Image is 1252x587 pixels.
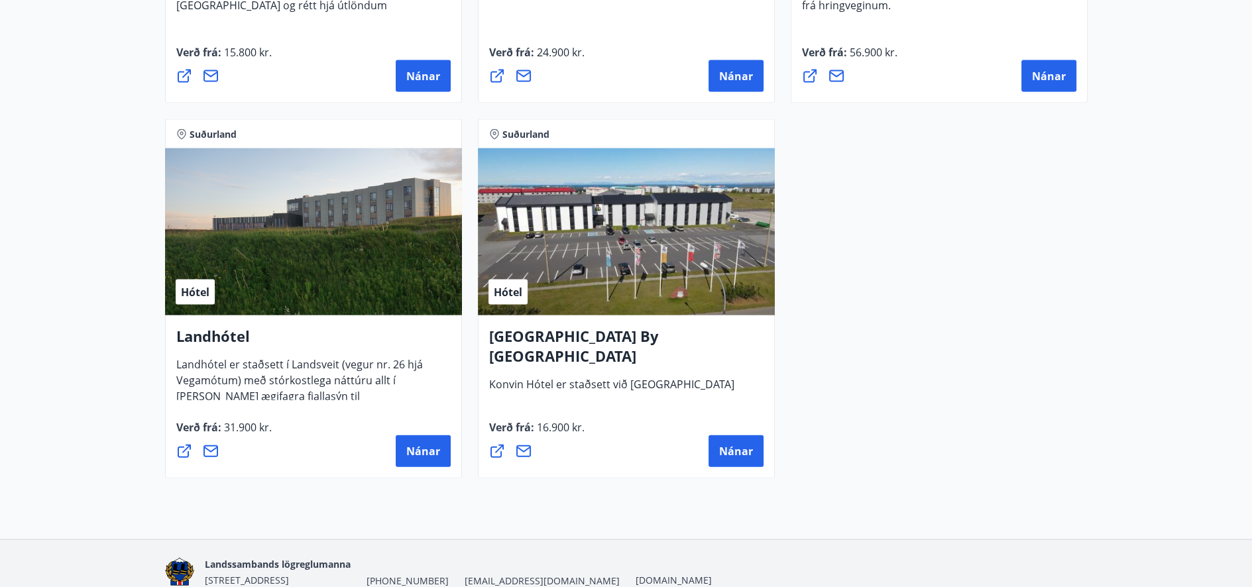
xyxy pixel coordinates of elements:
[181,285,209,299] span: Hótel
[396,60,451,92] button: Nánar
[406,69,440,83] span: Nánar
[709,60,764,92] button: Nánar
[709,435,764,467] button: Nánar
[489,45,585,70] span: Verð frá :
[502,128,549,141] span: Suðurland
[719,69,753,83] span: Nánar
[396,435,451,467] button: Nánar
[489,420,585,445] span: Verð frá :
[176,326,451,356] h4: Landhótel
[636,574,712,586] a: [DOMAIN_NAME]
[489,326,764,376] h4: [GEOGRAPHIC_DATA] By [GEOGRAPHIC_DATA]
[1032,69,1066,83] span: Nánar
[534,420,585,435] span: 16.900 kr.
[221,420,272,435] span: 31.900 kr.
[802,45,897,70] span: Verð frá :
[205,558,351,570] span: Landssambands lögreglumanna
[190,128,237,141] span: Suðurland
[719,444,753,458] span: Nánar
[221,45,272,60] span: 15.800 kr.
[176,357,423,446] span: Landhótel er staðsett í Landsveit (vegur nr. 26 hjá Vegamótum) með stórkostlega náttúru allt í [P...
[494,285,522,299] span: Hótel
[406,444,440,458] span: Nánar
[165,558,195,586] img: 1cqKbADZNYZ4wXUG0EC2JmCwhQh0Y6EN22Kw4FTY.png
[1021,60,1076,92] button: Nánar
[176,420,272,445] span: Verð frá :
[176,45,272,70] span: Verð frá :
[489,377,734,402] span: Konvin Hótel er staðsett við [GEOGRAPHIC_DATA]
[205,574,289,586] span: [STREET_ADDRESS]
[534,45,585,60] span: 24.900 kr.
[847,45,897,60] span: 56.900 kr.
